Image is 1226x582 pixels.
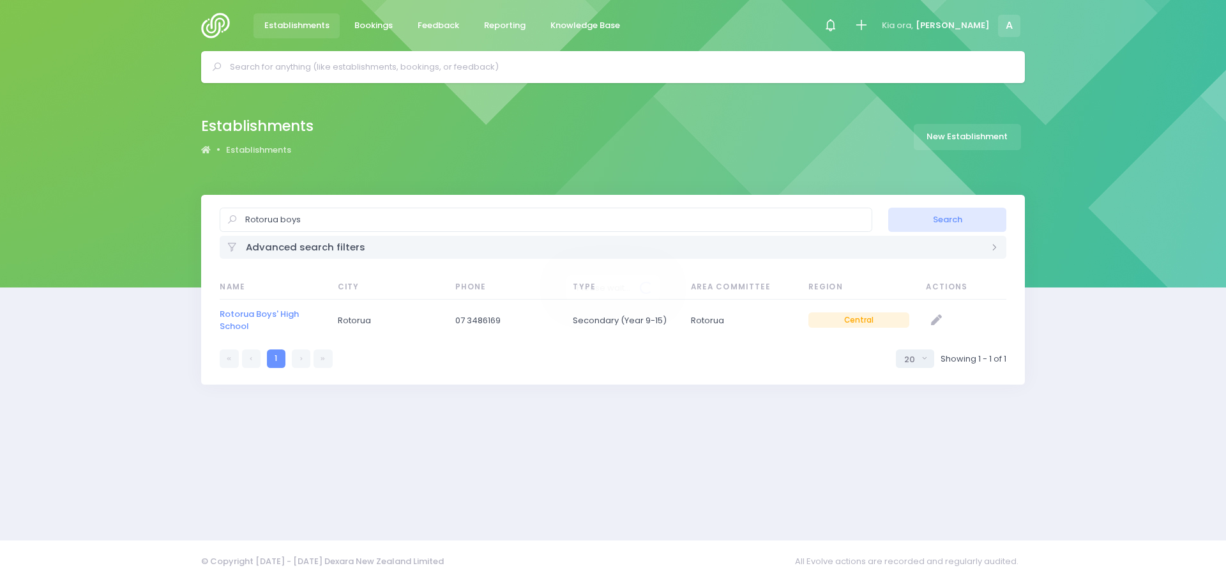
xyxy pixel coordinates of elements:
[254,13,340,38] a: Establishments
[888,208,1006,232] button: Search
[201,13,238,38] img: Logo
[407,13,469,38] a: Feedback
[566,275,640,300] span: Please wait...
[914,124,1021,150] a: New Establishment
[230,57,1007,77] input: Search for anything (like establishments, bookings, or feedback)
[882,19,913,32] span: Kia ora,
[220,208,872,232] input: Search...
[344,13,403,38] a: Bookings
[354,19,393,32] span: Bookings
[201,118,314,135] h2: Establishments
[226,144,291,157] a: Establishments
[264,19,329,32] span: Establishments
[201,555,444,567] span: © Copyright [DATE] - [DATE] Dexara New Zealand Limited
[484,19,526,32] span: Reporting
[998,15,1020,37] span: A
[916,19,990,32] span: [PERSON_NAME]
[795,549,1025,574] span: All Evolve actions are recorded and regularly audited.
[418,19,459,32] span: Feedback
[540,13,630,38] a: Knowledge Base
[550,19,620,32] span: Knowledge Base
[220,236,1006,258] div: Advanced search filters
[473,13,536,38] a: Reporting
